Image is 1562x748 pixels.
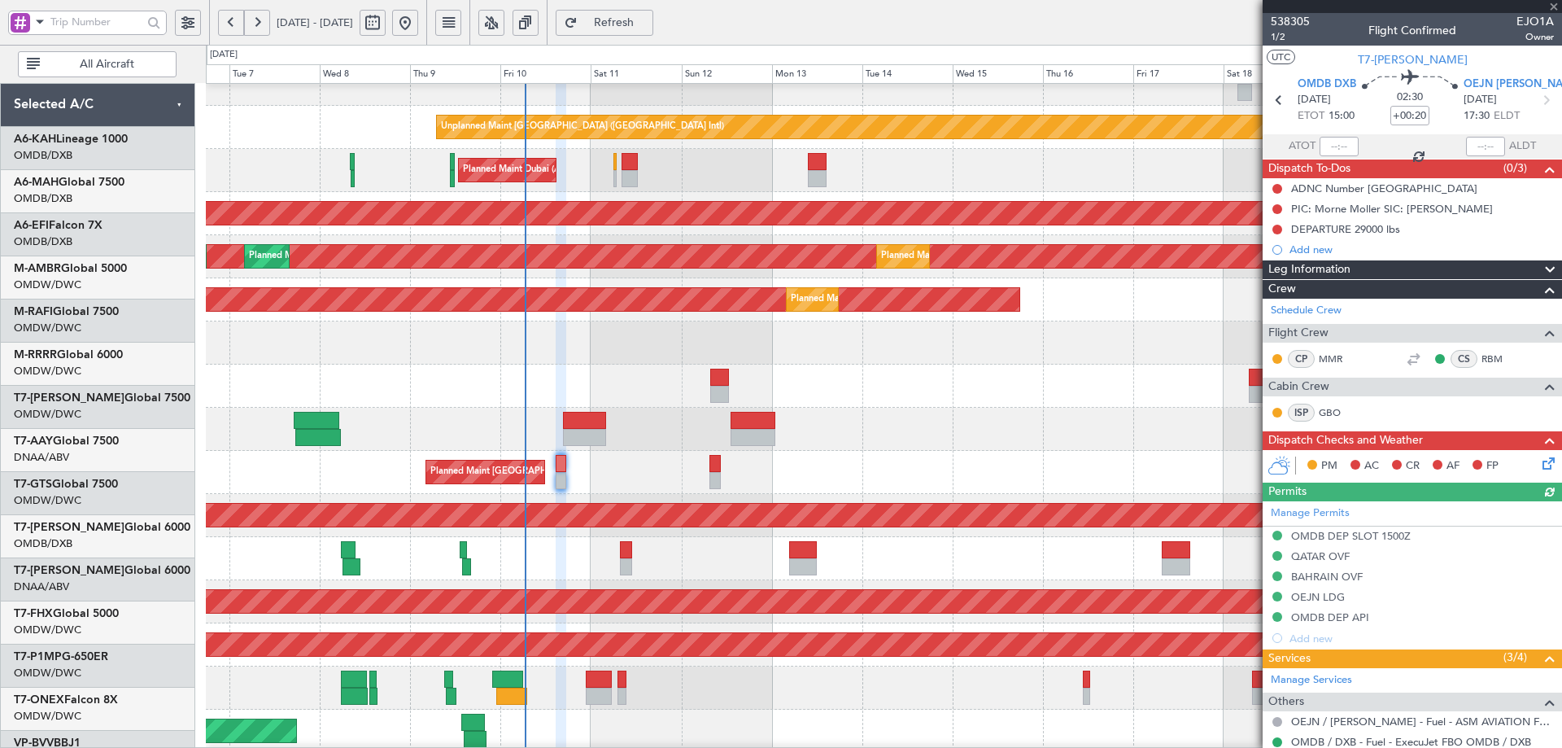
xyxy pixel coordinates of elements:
[14,479,118,490] a: T7-GTSGlobal 7500
[14,191,72,206] a: OMDB/DXB
[14,321,81,335] a: OMDW/DWC
[43,59,171,70] span: All Aircraft
[14,133,128,145] a: A6-KAHLineage 1000
[14,651,62,663] span: T7-P1MP
[277,15,353,30] span: [DATE] - [DATE]
[14,263,61,274] span: M-AMBR
[1268,260,1350,279] span: Leg Information
[1268,431,1423,450] span: Dispatch Checks and Weather
[14,536,72,551] a: OMDB/DXB
[791,287,951,312] div: Planned Maint Dubai (Al Maktoum Intl)
[1268,650,1311,668] span: Services
[1291,715,1554,728] a: OEJN / [PERSON_NAME] - Fuel - ASM AVIATION FUEL
[14,407,81,422] a: OMDW/DWC
[1516,30,1554,44] span: Owner
[862,64,953,84] div: Tue 14
[682,64,772,84] div: Sun 12
[1451,350,1477,368] div: CS
[1271,672,1352,689] a: Manage Services
[1271,13,1310,30] span: 538305
[1486,458,1499,475] span: FP
[1043,64,1133,84] div: Thu 16
[581,17,648,28] span: Refresh
[1268,280,1296,299] span: Crew
[1291,222,1400,236] div: DEPARTURE 29000 lbs
[1364,458,1379,475] span: AC
[1481,352,1518,366] a: RBM
[1288,350,1315,368] div: CP
[1516,13,1554,30] span: EJO1A
[1288,404,1315,422] div: ISP
[1271,303,1342,319] a: Schedule Crew
[14,580,69,594] a: DNAA/ABV
[1271,30,1310,44] span: 1/2
[14,392,124,404] span: T7-[PERSON_NAME]
[1298,77,1356,93] span: OMDB DXB
[18,51,177,77] button: All Aircraft
[14,263,127,274] a: M-AMBRGlobal 5000
[1509,138,1536,155] span: ALDT
[14,306,53,317] span: M-RAFI
[14,608,53,619] span: T7-FHX
[14,450,69,465] a: DNAA/ABV
[14,177,124,188] a: A6-MAHGlobal 7500
[1224,64,1314,84] div: Sat 18
[229,64,320,84] div: Tue 7
[14,666,81,680] a: OMDW/DWC
[14,435,53,447] span: T7-AAY
[1268,324,1329,343] span: Flight Crew
[14,349,57,361] span: M-RRRR
[1319,405,1355,420] a: GBO
[14,435,119,447] a: T7-AAYGlobal 7500
[1464,108,1490,125] span: 17:30
[1503,649,1527,666] span: (3/4)
[441,115,724,139] div: Unplanned Maint [GEOGRAPHIC_DATA] ([GEOGRAPHIC_DATA] Intl)
[1298,92,1331,108] span: [DATE]
[14,522,124,533] span: T7-[PERSON_NAME]
[1268,693,1304,711] span: Others
[1289,243,1554,256] div: Add new
[430,460,702,484] div: Planned Maint [GEOGRAPHIC_DATA] ([GEOGRAPHIC_DATA] Intl)
[772,64,862,84] div: Mon 13
[1321,458,1337,475] span: PM
[1268,378,1329,396] span: Cabin Crew
[1329,108,1355,125] span: 15:00
[14,220,49,231] span: A6-EFI
[14,306,119,317] a: M-RAFIGlobal 7500
[14,177,59,188] span: A6-MAH
[14,651,108,663] a: T7-P1MPG-650ER
[14,623,81,637] a: OMDW/DWC
[249,244,409,269] div: Planned Maint Dubai (Al Maktoum Intl)
[320,64,410,84] div: Wed 8
[1291,202,1493,216] div: PIC: Morne Moller SIC: [PERSON_NAME]
[14,349,123,361] a: M-RRRRGlobal 6000
[14,479,52,490] span: T7-GTS
[14,522,190,533] a: T7-[PERSON_NAME]Global 6000
[1397,90,1423,106] span: 02:30
[556,10,653,36] button: Refresh
[1494,108,1520,125] span: ELDT
[1464,92,1497,108] span: [DATE]
[14,133,56,145] span: A6-KAH
[210,48,238,62] div: [DATE]
[591,64,681,84] div: Sat 11
[14,278,81,292] a: OMDW/DWC
[14,392,190,404] a: T7-[PERSON_NAME]Global 7500
[1503,160,1527,177] span: (0/3)
[14,709,81,724] a: OMDW/DWC
[1267,50,1295,64] button: UTC
[1319,352,1355,366] a: MMR
[50,10,142,34] input: Trip Number
[14,608,119,619] a: T7-FHXGlobal 5000
[410,64,500,84] div: Thu 9
[1368,22,1456,39] div: Flight Confirmed
[14,148,72,163] a: OMDB/DXB
[14,364,81,378] a: OMDW/DWC
[1358,51,1468,68] span: T7-[PERSON_NAME]
[1268,160,1350,178] span: Dispatch To-Dos
[14,694,118,706] a: T7-ONEXFalcon 8X
[1446,458,1459,475] span: AF
[881,244,1041,269] div: Planned Maint Dubai (Al Maktoum Intl)
[1289,138,1315,155] span: ATOT
[1298,108,1324,125] span: ETOT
